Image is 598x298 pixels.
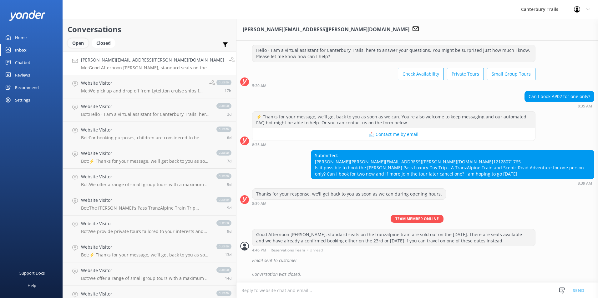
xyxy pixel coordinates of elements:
[227,229,231,234] span: 03:40pm 10-Aug-2025 (UTC +12:00) Pacific/Auckland
[63,216,236,239] a: Website VisitorBot:We provide private tours tailored to your interests and schedule. Whether you'...
[15,69,30,81] div: Reviews
[578,181,592,185] strong: 8:39 AM
[252,248,535,252] div: 04:46pm 19-Aug-2025 (UTC +12:00) Pacific/Auckland
[252,248,266,252] strong: 4:46 PM
[216,291,231,296] span: closed
[252,189,446,199] div: Thanks for your response, we'll get back to you as soon as we can during opening hours.
[81,112,210,117] p: Bot: Hello - I am a virtual assistant for Canterbury Trails, here to answer your questions. You m...
[225,276,231,281] span: 01:28pm 05-Aug-2025 (UTC +12:00) Pacific/Auckland
[81,57,224,63] h4: [PERSON_NAME][EMAIL_ADDRESS][PERSON_NAME][DOMAIN_NAME]
[252,45,535,62] div: Hello - I am a virtual assistant for Canterbury Trails, here to answer your questions. You might ...
[15,44,27,56] div: Inbox
[227,135,231,140] span: 08:16am 14-Aug-2025 (UTC +12:00) Pacific/Auckland
[15,81,39,94] div: Recommend
[81,197,210,204] h4: Website Visitor
[81,88,205,94] p: Me: We pick up and drop off from Lyteltton cruise ships for private tours.
[81,150,210,157] h4: Website Visitor
[307,248,323,252] span: • Unread
[216,150,231,156] span: closed
[81,158,210,164] p: Bot: ⚡ Thanks for your message, we'll get back to you as soon as we can. You're also welcome to k...
[227,158,231,164] span: 03:33am 13-Aug-2025 (UTC +12:00) Pacific/Auckland
[81,220,210,227] h4: Website Visitor
[391,215,443,223] span: Team member online
[81,276,210,281] p: Bot: We offer a range of small group tours with a maximum of 8 guests, highlighting the best of t...
[252,269,594,280] div: Conversation was closed.
[271,248,305,252] span: Reservations Team
[216,127,231,132] span: closed
[63,169,236,192] a: Website VisitorBot:We offer a range of small group tours with a maximum of 8 guests, highlighting...
[81,65,224,71] p: Me: Good Afternoon [PERSON_NAME], standard seats on the tranzalpine train are sold out on the [DA...
[311,181,594,185] div: 08:39am 19-Aug-2025 (UTC +12:00) Pacific/Auckland
[252,143,266,147] strong: 8:35 AM
[227,205,231,211] span: 02:50am 11-Aug-2025 (UTC +12:00) Pacific/Auckland
[81,267,210,274] h4: Website Visitor
[252,112,535,128] div: ⚡ Thanks for your message, we'll get back to you as soon as we can. You're also welcome to keep m...
[225,88,231,93] span: 04:39pm 19-Aug-2025 (UTC +12:00) Pacific/Auckland
[68,39,92,46] a: Open
[92,38,115,48] div: Closed
[216,197,231,202] span: closed
[578,104,592,108] strong: 8:35 AM
[81,291,210,297] h4: Website Visitor
[81,127,210,133] h4: Website Visitor
[81,103,210,110] h4: Website Visitor
[225,252,231,257] span: 11:26am 06-Aug-2025 (UTC +12:00) Pacific/Auckland
[252,128,535,141] button: 📩 Contact me by email
[63,192,236,216] a: Website VisitorBot:The [PERSON_NAME]'s Pass TranzAlpine Train Trip includes several features that...
[252,229,535,246] div: Good Afternoon [PERSON_NAME], standard seats on the tranzalpine train are sold out on the [DATE]....
[525,91,594,102] div: Can I book AP02 for one only?
[240,255,594,266] div: 2025-08-19T04:50:22.946
[252,83,535,88] div: 05:20am 19-Aug-2025 (UTC +12:00) Pacific/Auckland
[227,112,231,117] span: 12:17am 18-Aug-2025 (UTC +12:00) Pacific/Auckland
[68,38,89,48] div: Open
[15,56,30,69] div: Chatbot
[216,173,231,179] span: closed
[487,68,535,80] button: Small Group Tours
[81,205,210,211] p: Bot: The [PERSON_NAME]'s Pass TranzAlpine Train Trip includes several features that may justify t...
[63,145,236,169] a: Website VisitorBot:⚡ Thanks for your message, we'll get back to you as soon as we can. You're als...
[240,269,594,280] div: 2025-08-19T04:56:11.348
[81,229,210,234] p: Bot: We provide private tours tailored to your interests and schedule. Whether you're looking for...
[216,80,231,85] span: closed
[81,135,210,141] p: Bot: For booking purposes, children are considered to be aged [DEMOGRAPHIC_DATA] years or younger...
[63,52,236,75] a: [PERSON_NAME][EMAIL_ADDRESS][PERSON_NAME][DOMAIN_NAME]Me:Good Afternoon [PERSON_NAME], standard s...
[63,239,236,262] a: Website VisitorBot:⚡ Thanks for your message, we'll get back to you as soon as we can. You're als...
[252,201,446,206] div: 08:39am 19-Aug-2025 (UTC +12:00) Pacific/Auckland
[252,202,266,206] strong: 8:39 AM
[9,10,45,21] img: yonder-white-logo.png
[216,103,231,109] span: closed
[15,31,27,44] div: Home
[81,80,205,87] h4: Website Visitor
[252,142,535,147] div: 08:35am 19-Aug-2025 (UTC +12:00) Pacific/Auckland
[19,267,45,279] div: Support Docs
[252,255,594,266] div: Email sent to customer
[68,23,231,35] h2: Conversations
[350,159,493,165] a: [PERSON_NAME][EMAIL_ADDRESS][PERSON_NAME][DOMAIN_NAME]
[81,244,210,251] h4: Website Visitor
[252,84,266,88] strong: 5:20 AM
[525,104,594,108] div: 08:35am 19-Aug-2025 (UTC +12:00) Pacific/Auckland
[63,75,236,98] a: Website VisitorMe:We pick up and drop off from Lyteltton cruise ships for private tours.closed17h
[92,39,119,46] a: Closed
[243,26,409,34] h3: [PERSON_NAME][EMAIL_ADDRESS][PERSON_NAME][DOMAIN_NAME]
[63,122,236,145] a: Website VisitorBot:For booking purposes, children are considered to be aged [DEMOGRAPHIC_DATA] ye...
[81,182,210,187] p: Bot: We offer a range of small group tours with a maximum of 8 guests, highlighting the best of t...
[81,252,210,258] p: Bot: ⚡ Thanks for your message, we'll get back to you as soon as we can. You're also welcome to k...
[311,150,594,179] div: Submitted: [PERSON_NAME] 12128071765 Is it possible to book the [PERSON_NAME] Pass Luxury Day Tri...
[28,279,36,292] div: Help
[81,173,210,180] h4: Website Visitor
[63,262,236,286] a: Website VisitorBot:We offer a range of small group tours with a maximum of 8 guests, highlighting...
[398,68,444,80] button: Check Availability
[227,182,231,187] span: 04:56am 11-Aug-2025 (UTC +12:00) Pacific/Auckland
[447,68,484,80] button: Private Tours
[216,220,231,226] span: closed
[216,267,231,273] span: closed
[63,98,236,122] a: Website VisitorBot:Hello - I am a virtual assistant for Canterbury Trails, here to answer your qu...
[216,244,231,249] span: closed
[15,94,30,106] div: Settings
